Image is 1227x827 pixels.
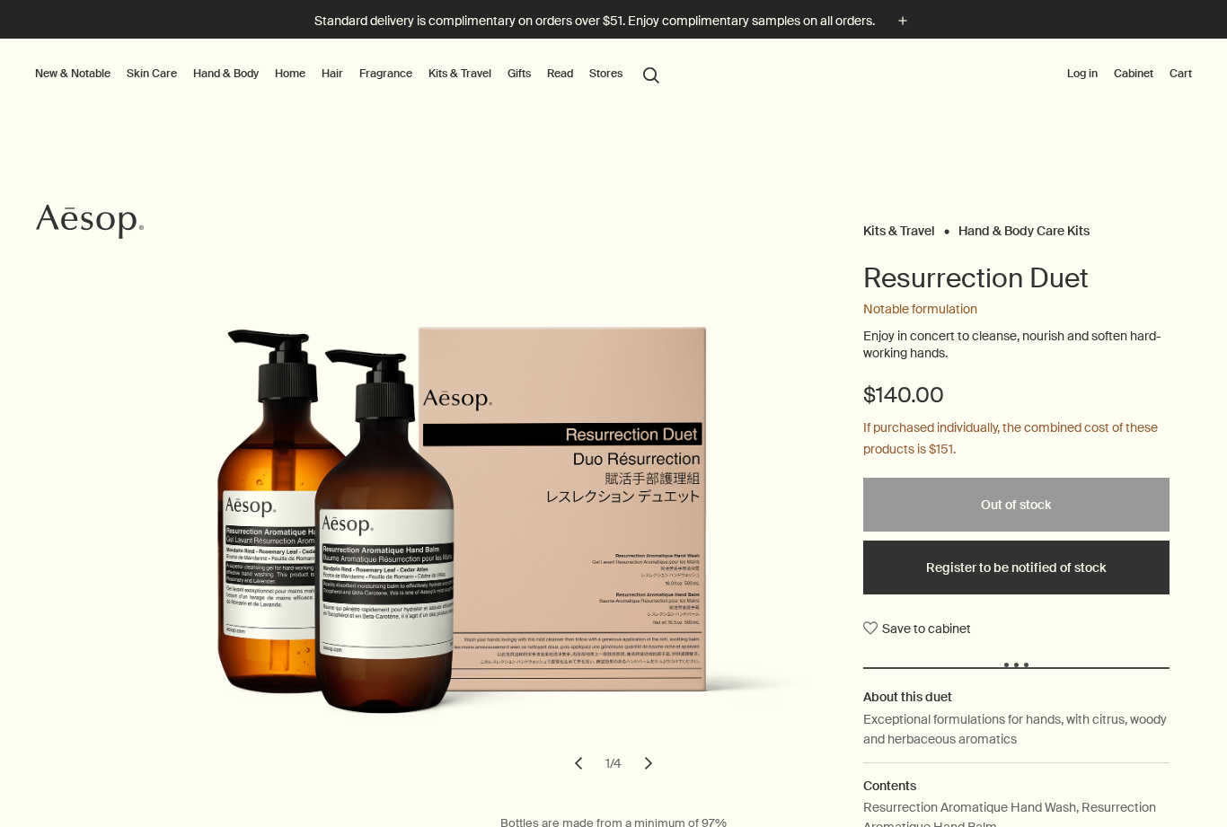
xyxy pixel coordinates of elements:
button: Stores [586,63,626,84]
button: Log in [1064,63,1101,84]
a: Aesop [31,199,148,249]
a: Home [271,63,309,84]
a: Fragrance [356,63,416,84]
button: New & Notable [31,63,114,84]
img: Resurrection Duet in outer carton [102,326,818,761]
a: Gifts [504,63,534,84]
svg: Aesop [36,204,144,240]
p: If purchased individually, the combined cost of these products is $151. [863,418,1170,461]
button: Open search [635,57,667,91]
a: Kits & Travel [425,63,495,84]
a: Hand & Body Care Kits [958,223,1090,231]
span: $140.00 [863,381,944,409]
a: Hand & Body [190,63,262,84]
a: Hair [318,63,347,84]
p: Exceptional formulations for hands, with citrus, woody and herbaceous aromatics [863,709,1170,750]
nav: primary [31,39,667,110]
button: next slide [629,743,668,783]
button: Register to be notified of stock [863,541,1170,594]
button: Standard delivery is complimentary on orders over $51. Enjoy complimentary samples on all orders. [314,11,913,31]
img: Resurrection Duet in outer carton [108,326,824,761]
button: Cart [1166,63,1196,84]
button: Out of stock - $140.00 [863,478,1170,532]
img: Resurrection Aromatique Hand Wash, Resurrection Aromatique Hand Balm texture [113,326,829,761]
img: Resurrection duet carton and products placed in front of grey textured background [119,326,834,761]
a: Skin Care [123,63,181,84]
button: previous slide [559,743,598,783]
h2: About this duet [863,687,1170,707]
a: Cabinet [1110,63,1157,84]
p: Standard delivery is complimentary on orders over $51. Enjoy complimentary samples on all orders. [314,12,875,31]
div: Resurrection Duet [102,326,818,783]
p: Enjoy in concert to cleanse, nourish and soften hard-working hands. [863,328,1170,363]
a: Read [543,63,577,84]
a: Kits & Travel [863,223,935,231]
button: Save to cabinet [863,612,971,645]
h2: Contents [863,776,1170,796]
nav: supplementary [1064,39,1196,110]
h1: Resurrection Duet [863,260,1170,296]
